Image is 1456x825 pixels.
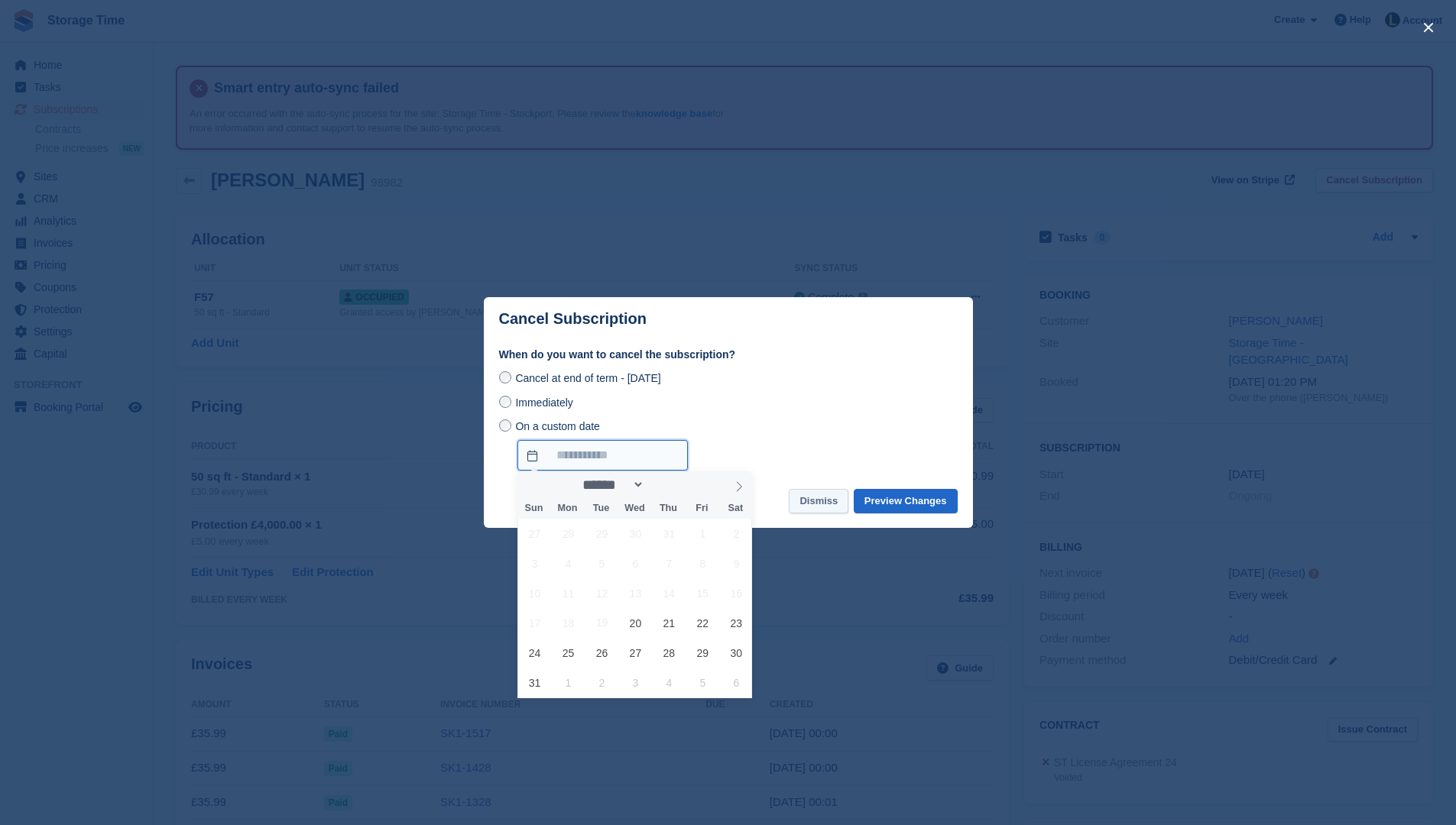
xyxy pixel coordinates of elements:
span: September 1, 2025 [553,668,583,697]
span: August 22, 2025 [688,608,718,638]
span: August 30, 2025 [722,638,751,668]
span: July 30, 2025 [621,519,650,548]
span: Sun [517,503,551,513]
span: July 31, 2025 [654,519,684,548]
span: August 11, 2025 [553,578,583,608]
input: On a custom date [499,419,511,432]
span: August 26, 2025 [587,638,617,668]
span: August 24, 2025 [520,638,550,668]
span: Sat [718,503,752,513]
span: September 3, 2025 [621,668,650,697]
span: September 4, 2025 [654,668,684,697]
span: August 14, 2025 [654,578,684,608]
span: August 18, 2025 [553,608,583,638]
span: On a custom date [515,420,600,432]
span: August 20, 2025 [621,608,650,638]
span: August 9, 2025 [722,548,751,578]
span: August 15, 2025 [688,578,718,608]
input: On a custom date [517,440,688,471]
span: August 2, 2025 [722,519,751,548]
span: August 10, 2025 [520,578,550,608]
input: Year [644,477,692,493]
span: Thu [651,503,685,513]
span: August 3, 2025 [520,548,550,578]
input: Cancel at end of term - [DATE] [499,371,511,383]
button: close [1416,15,1441,40]
span: August 1, 2025 [688,519,718,548]
span: August 7, 2025 [654,548,684,578]
span: Wed [618,503,651,513]
span: August 16, 2025 [722,578,751,608]
p: Cancel Subscription [499,310,647,328]
input: Immediately [499,396,511,408]
button: Dismiss [789,489,848,514]
span: August 25, 2025 [553,638,583,668]
span: August 8, 2025 [688,548,718,578]
span: August 19, 2025 [587,608,617,638]
span: August 31, 2025 [520,668,550,697]
select: Month [577,477,644,493]
span: August 23, 2025 [722,608,751,638]
span: August 21, 2025 [654,608,684,638]
span: Mon [550,503,584,513]
span: Fri [685,503,718,513]
span: August 4, 2025 [553,548,583,578]
button: Preview Changes [854,489,958,514]
span: September 5, 2025 [688,668,718,697]
span: August 27, 2025 [621,638,650,668]
span: Immediately [515,396,572,409]
label: When do you want to cancel the subscription? [499,347,958,363]
span: September 2, 2025 [587,668,617,697]
span: Tue [584,503,618,513]
span: August 6, 2025 [621,548,650,578]
span: August 28, 2025 [654,638,684,668]
span: August 17, 2025 [520,608,550,638]
span: August 29, 2025 [688,638,718,668]
span: July 29, 2025 [587,519,617,548]
span: Cancel at end of term - [DATE] [515,372,660,384]
span: August 12, 2025 [587,578,617,608]
span: August 13, 2025 [621,578,650,608]
span: July 28, 2025 [553,519,583,548]
span: August 5, 2025 [587,548,617,578]
span: July 27, 2025 [520,519,550,548]
span: September 6, 2025 [722,668,751,697]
